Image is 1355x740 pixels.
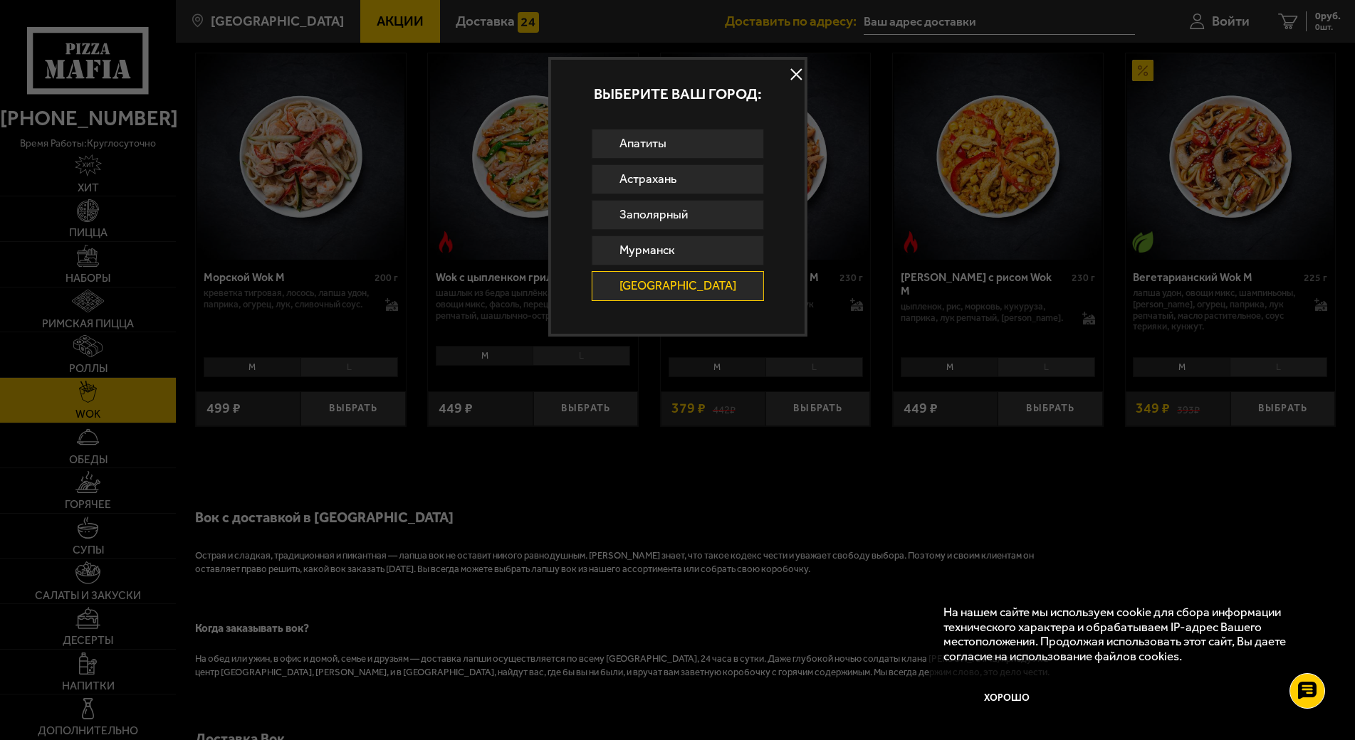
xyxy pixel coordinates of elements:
[591,271,763,301] a: [GEOGRAPHIC_DATA]
[591,129,763,159] a: Апатиты
[943,677,1070,719] button: Хорошо
[591,164,763,194] a: Астрахань
[550,87,804,102] p: Выберите ваш город:
[591,236,763,265] a: Мурманск
[943,605,1313,663] p: На нашем сайте мы используем cookie для сбора информации технического характера и обрабатываем IP...
[591,200,763,230] a: Заполярный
